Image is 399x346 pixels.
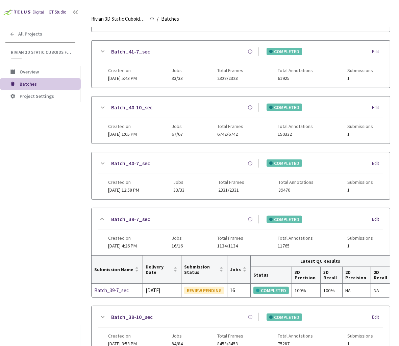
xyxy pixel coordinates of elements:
span: Submissions [347,68,373,73]
th: Submission Status [181,256,227,283]
div: Batch_40-7_secCOMPLETEDEditCreated on[DATE] 12:58 PMJobs33/33Total Frames2331/2331Total Annotatio... [92,152,390,199]
span: Rivian 3D Static Cuboids fixed[2024-25] [91,15,146,23]
li: / [157,15,158,23]
div: COMPLETED [267,313,302,321]
span: Total Annotations [278,124,313,129]
a: Batch_40-10_sec [111,103,153,112]
span: Total Frames [217,235,243,241]
span: 33/33 [173,188,184,193]
span: Overview [20,69,39,75]
a: Batch_41-7_sec [111,47,150,56]
div: [DATE] [146,286,178,295]
span: [DATE] 12:58 PM [108,187,140,193]
span: 11765 [278,243,313,248]
span: All Projects [18,31,42,37]
span: Jobs [173,179,184,185]
th: Status [251,267,292,283]
div: Edit [372,216,383,223]
span: 33/33 [172,76,183,81]
span: Total Annotations [278,333,313,339]
span: Batches [20,81,37,87]
th: Latest QC Results [251,256,390,267]
th: Delivery Date [143,256,181,283]
span: 1134/1134 [217,243,243,248]
span: 39470 [278,188,314,193]
span: Total Annotations [278,235,313,241]
span: 16/16 [172,243,183,248]
span: Jobs [172,333,183,339]
span: 150332 [278,132,313,137]
div: COMPLETED [267,159,302,167]
span: Total Frames [217,124,243,129]
th: 3D Recall [321,267,343,283]
span: Submissions [347,124,373,129]
span: Total Frames [217,68,243,73]
span: Batches [161,15,179,23]
div: REVIEW PENDING [184,287,224,294]
a: Batch_40-7_sec [111,159,150,168]
th: 2D Precision [343,267,371,283]
span: Total Annotations [278,68,313,73]
span: Submissions [347,179,373,185]
div: Edit [372,160,383,167]
span: 61925 [278,76,313,81]
div: Batch_41-7_secCOMPLETEDEditCreated on[DATE] 5:43 PMJobs33/33Total Frames2328/2328Total Annotation... [92,41,390,88]
div: Edit [372,48,383,55]
span: 67/67 [172,132,183,137]
span: 6742/6742 [217,132,243,137]
span: 2328/2328 [217,76,243,81]
div: COMPLETED [267,104,302,111]
span: Submission Name [94,267,133,272]
span: Total Frames [217,333,243,339]
span: Submissions [347,333,373,339]
span: 1 [347,188,373,193]
span: Created on [108,333,137,339]
div: Edit [372,104,383,111]
div: NA [345,287,368,294]
div: Edit [372,314,383,321]
span: Total Frames [218,179,244,185]
span: Total Annotations [278,179,314,185]
span: [DATE] 1:05 PM [108,131,137,137]
div: 100% [323,287,340,294]
span: Created on [108,124,137,129]
span: Submission Status [184,264,218,275]
span: Project Settings [20,93,54,99]
div: 16 [230,286,248,295]
th: 3D Precision [292,267,320,283]
span: Jobs [230,267,242,272]
div: NA [374,287,387,294]
span: [DATE] 4:26 PM [108,243,137,249]
span: Created on [108,235,137,241]
a: Batch_39-10_sec [111,313,153,321]
div: COMPLETED [267,216,302,223]
th: 2D Recall [371,267,390,283]
div: COMPLETED [267,48,302,55]
span: Jobs [172,124,183,129]
span: 1 [347,76,373,81]
div: GT Studio [49,9,67,16]
div: COMPLETED [253,287,289,294]
div: Batch_40-10_secCOMPLETEDEditCreated on[DATE] 1:05 PMJobs67/67Total Frames6742/6742Total Annotatio... [92,96,390,144]
span: 2331/2331 [218,188,244,193]
span: Rivian 3D Static Cuboids fixed[2024-25] [11,49,71,55]
a: Batch_39-7_sec [111,215,150,223]
div: Batch_39-7_secCOMPLETEDEditCreated on[DATE] 4:26 PMJobs16/16Total Frames1134/1134Total Annotation... [92,208,390,255]
span: Created on [108,68,137,73]
span: Created on [108,179,140,185]
span: 1 [347,243,373,248]
span: Submissions [347,235,373,241]
span: Jobs [172,68,183,73]
span: Delivery Date [146,264,172,275]
th: Submission Name [92,256,143,283]
span: [DATE] 5:43 PM [108,75,137,81]
a: Batch_39-7_sec [94,286,140,295]
span: 1 [347,132,373,137]
span: Jobs [172,235,183,241]
div: 100% [295,287,317,294]
th: Jobs [227,256,251,283]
